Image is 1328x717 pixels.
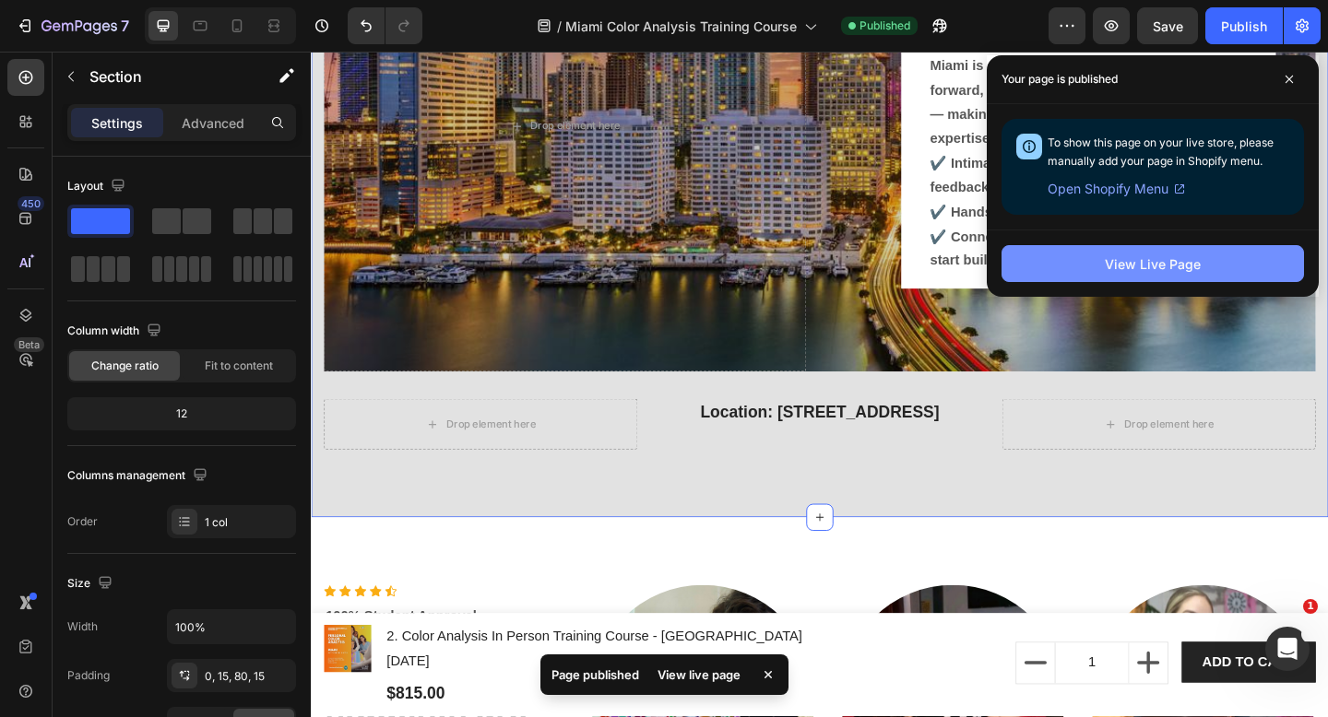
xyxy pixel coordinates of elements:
[71,401,292,427] div: 12
[67,618,98,635] div: Width
[646,662,752,688] div: View live page
[67,667,110,684] div: Padding
[91,358,159,374] span: Change ratio
[947,642,1093,687] button: ADD TO CART
[767,643,809,688] button: decrement
[311,52,1328,717] iframe: Design area
[18,196,44,211] div: 450
[121,15,129,37] p: 7
[860,18,910,34] span: Published
[673,162,1018,189] p: ✔️ Hands-on practice you won’t find online
[1048,135,1274,168] span: To show this page on your live store, please manually add your page in Shopify menu.
[385,380,722,406] p: Location: [STREET_ADDRESS]
[1205,7,1283,44] button: Publish
[205,358,273,374] span: Fit to content
[565,17,797,36] span: Miami Color Analysis Training Course
[182,113,244,133] p: Advanced
[1265,627,1310,671] iframe: Intercom live chat
[673,3,1018,109] p: Miami is one of the most vibrant, fashion-forward, and culturally diverse cities in the U.S. — ma...
[91,113,143,133] p: Settings
[1002,70,1118,88] p: Your page is published
[1137,7,1198,44] button: Save
[557,17,562,36] span: /
[205,668,291,685] div: 0, 15, 80, 15
[239,74,337,88] div: Drop element here
[1002,245,1304,282] button: View Live Page
[673,189,1018,242] p: ✔️ Connect with like-minded professionals and start building your network
[890,643,931,688] button: increment
[969,653,1071,676] div: ADD TO CART
[673,109,1018,162] p: ✔️ Intimate group for personal attention and real feedback
[14,337,44,352] div: Beta
[67,571,116,596] div: Size
[168,610,295,643] input: Auto
[205,514,291,531] div: 1 col
[551,665,639,684] p: Page published
[67,319,165,344] div: Column width
[1221,17,1267,36] div: Publish
[67,464,211,488] div: Columns management
[80,622,548,679] h1: 2. Color Analysis In Person Training Course - [GEOGRAPHIC_DATA] [DATE]
[147,398,244,413] div: Drop element here
[89,65,241,88] p: Section
[80,686,148,712] div: $815.00
[1303,599,1318,614] span: 1
[16,603,275,625] p: 100% Student Approval
[809,643,890,688] input: quantity
[383,378,724,408] h2: Rich Text Editor. Editing area: main
[67,174,129,199] div: Layout
[1105,254,1201,274] div: View Live Page
[884,398,982,413] div: Drop element here
[1153,18,1183,34] span: Save
[67,513,98,530] div: Order
[1048,178,1168,200] span: Open Shopify Menu
[348,7,422,44] div: Undo/Redo
[7,7,137,44] button: 7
